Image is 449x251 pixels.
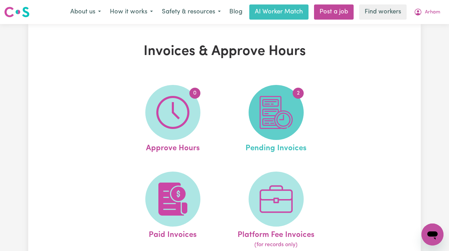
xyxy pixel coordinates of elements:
[4,6,30,18] img: Careseekers logo
[409,5,445,19] button: My Account
[227,85,326,154] a: Pending Invoices
[98,43,351,60] h1: Invoices & Approve Hours
[314,4,354,20] a: Post a job
[421,223,443,245] iframe: Button to launch messaging window
[66,5,105,19] button: About us
[238,227,314,241] span: Platform Fee Invoices
[246,140,306,154] span: Pending Invoices
[189,88,200,99] span: 0
[425,9,440,16] span: Arham
[227,172,326,249] a: Platform Fee Invoices(for records only)
[4,4,30,20] a: Careseekers logo
[146,140,200,154] span: Approve Hours
[359,4,407,20] a: Find workers
[225,4,247,20] a: Blog
[105,5,157,19] button: How it works
[293,88,304,99] span: 2
[157,5,225,19] button: Safety & resources
[123,85,222,154] a: Approve Hours
[149,227,197,241] span: Paid Invoices
[254,241,297,249] span: (for records only)
[249,4,309,20] a: AI Worker Match
[123,172,222,249] a: Paid Invoices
